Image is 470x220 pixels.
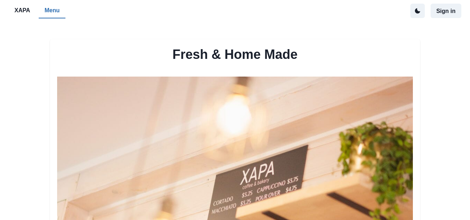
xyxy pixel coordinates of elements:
[44,6,60,15] p: Menu
[431,4,461,18] button: Sign in
[57,47,413,62] h2: Fresh & Home Made
[14,6,30,15] p: XAPA
[410,4,425,18] button: active dark theme mode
